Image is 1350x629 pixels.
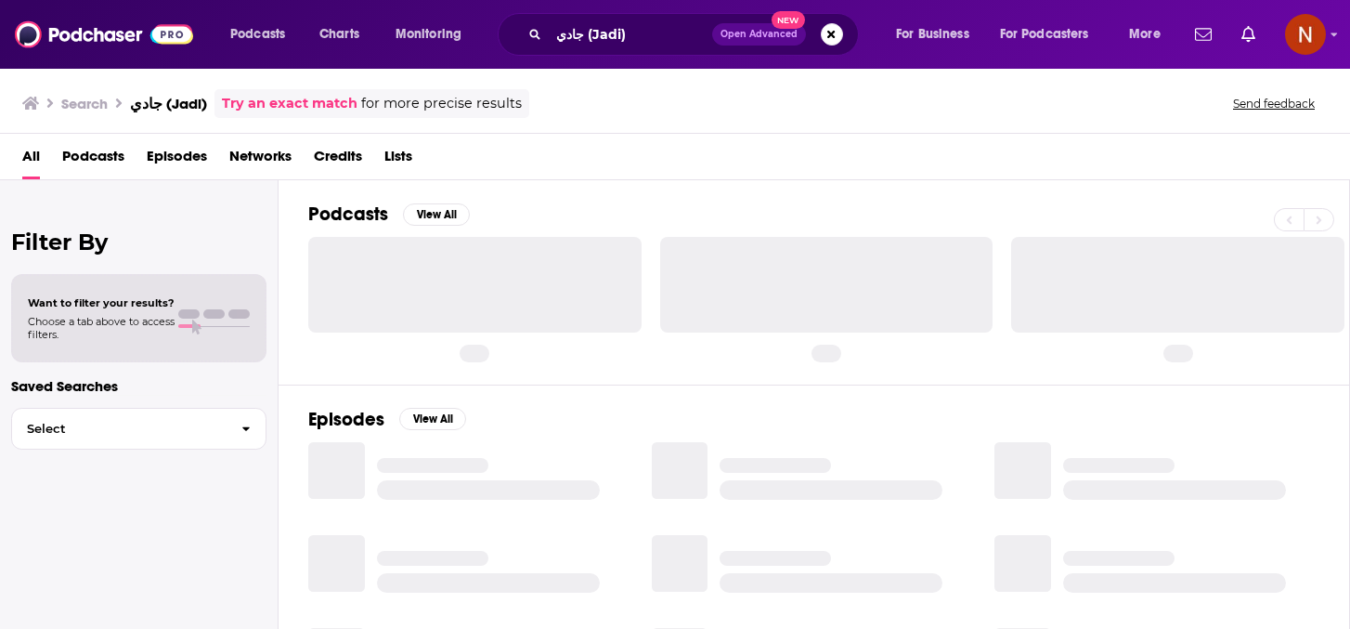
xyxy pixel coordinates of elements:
a: PodcastsView All [308,203,470,226]
span: New [772,11,805,29]
button: open menu [1116,20,1184,49]
a: Networks [229,141,292,179]
img: Podchaser - Follow, Share and Rate Podcasts [15,17,193,52]
a: Try an exact match [222,93,357,114]
button: open menu [217,20,309,49]
span: Select [12,423,227,435]
span: For Business [896,21,969,47]
button: Open AdvancedNew [712,23,806,46]
span: Open Advanced [720,30,798,39]
img: User Profile [1285,14,1326,55]
a: EpisodesView All [308,408,466,431]
button: open menu [383,20,486,49]
span: Logged in as AdelNBM [1285,14,1326,55]
button: View All [399,408,466,430]
span: Choose a tab above to access filters. [28,315,175,341]
a: Podcasts [62,141,124,179]
span: Charts [319,21,359,47]
span: Monitoring [396,21,461,47]
h3: Search [61,95,108,112]
a: Episodes [147,141,207,179]
span: More [1129,21,1161,47]
div: Search podcasts, credits, & more... [515,13,876,56]
h3: جادي (Jadi) [130,95,207,112]
button: open menu [883,20,993,49]
span: Want to filter your results? [28,296,175,309]
a: Show notifications dropdown [1234,19,1263,50]
button: Show profile menu [1285,14,1326,55]
span: Podcasts [230,21,285,47]
h2: Episodes [308,408,384,431]
h2: Filter By [11,229,266,256]
a: Show notifications dropdown [1188,19,1219,50]
span: for more precise results [361,93,522,114]
input: Search podcasts, credits, & more... [549,20,712,49]
button: open menu [988,20,1116,49]
span: For Podcasters [1000,21,1089,47]
button: View All [403,203,470,226]
a: Charts [307,20,370,49]
h2: Podcasts [308,203,388,226]
button: Send feedback [1227,96,1320,111]
a: Lists [384,141,412,179]
a: All [22,141,40,179]
a: Credits [314,141,362,179]
button: Select [11,408,266,450]
p: Saved Searches [11,377,266,395]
